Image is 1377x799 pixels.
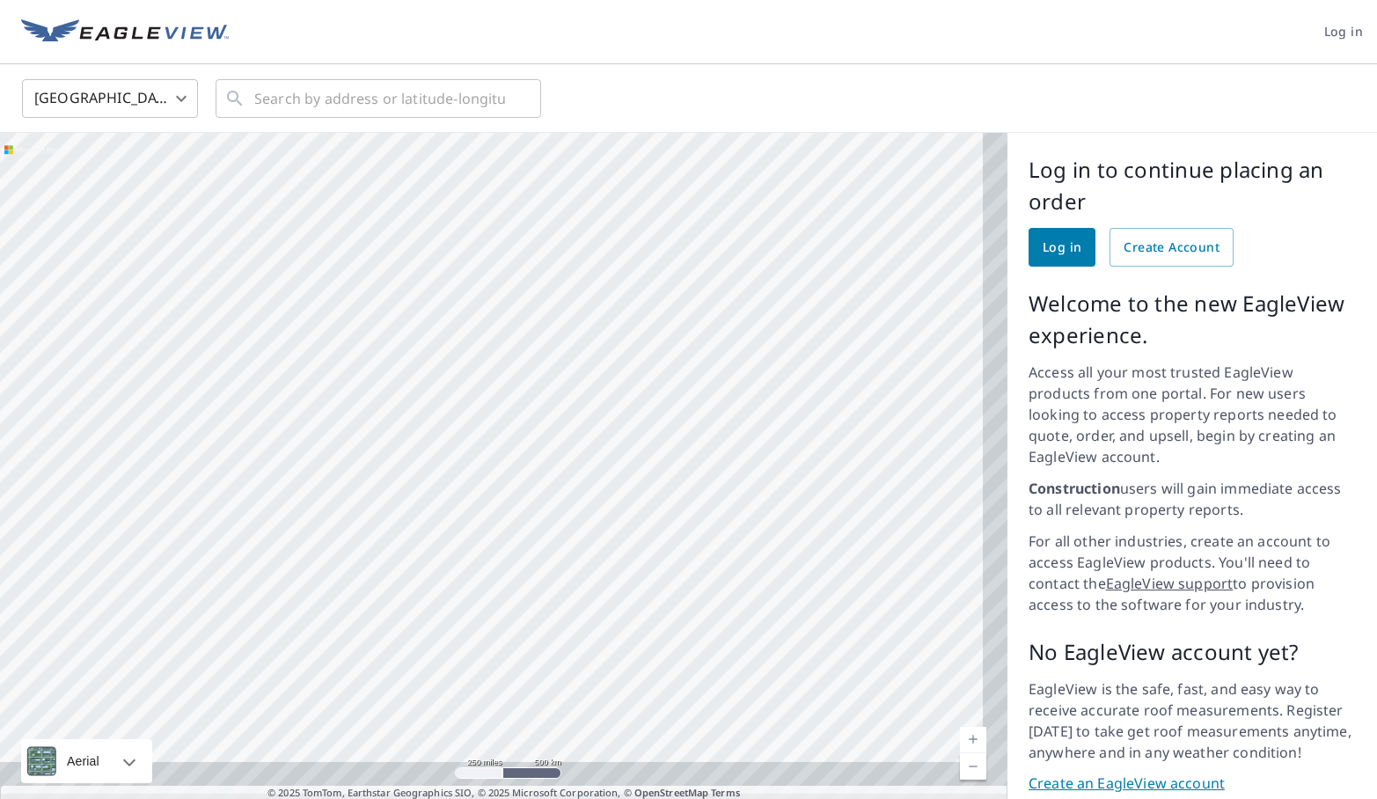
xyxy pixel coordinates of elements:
[1029,154,1356,217] p: Log in to continue placing an order
[960,753,986,780] a: Current Level 4, Zoom Out
[1043,237,1081,259] span: Log in
[1029,636,1356,668] p: No EagleView account yet?
[1029,362,1356,467] p: Access all your most trusted EagleView products from one portal. For new users looking to access ...
[1124,237,1220,259] span: Create Account
[1029,478,1356,520] p: users will gain immediate access to all relevant property reports.
[21,739,152,783] div: Aerial
[1029,288,1356,351] p: Welcome to the new EagleView experience.
[1029,228,1095,267] a: Log in
[1106,574,1234,593] a: EagleView support
[1029,479,1120,498] strong: Construction
[1110,228,1234,267] a: Create Account
[960,727,986,753] a: Current Level 4, Zoom In
[254,74,505,123] input: Search by address or latitude-longitude
[1029,773,1356,794] a: Create an EagleView account
[634,786,708,799] a: OpenStreetMap
[711,786,740,799] a: Terms
[21,19,229,46] img: EV Logo
[1029,678,1356,763] p: EagleView is the safe, fast, and easy way to receive accurate roof measurements. Register [DATE] ...
[1029,531,1356,615] p: For all other industries, create an account to access EagleView products. You'll need to contact ...
[22,74,198,123] div: [GEOGRAPHIC_DATA]
[1324,21,1363,43] span: Log in
[62,739,105,783] div: Aerial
